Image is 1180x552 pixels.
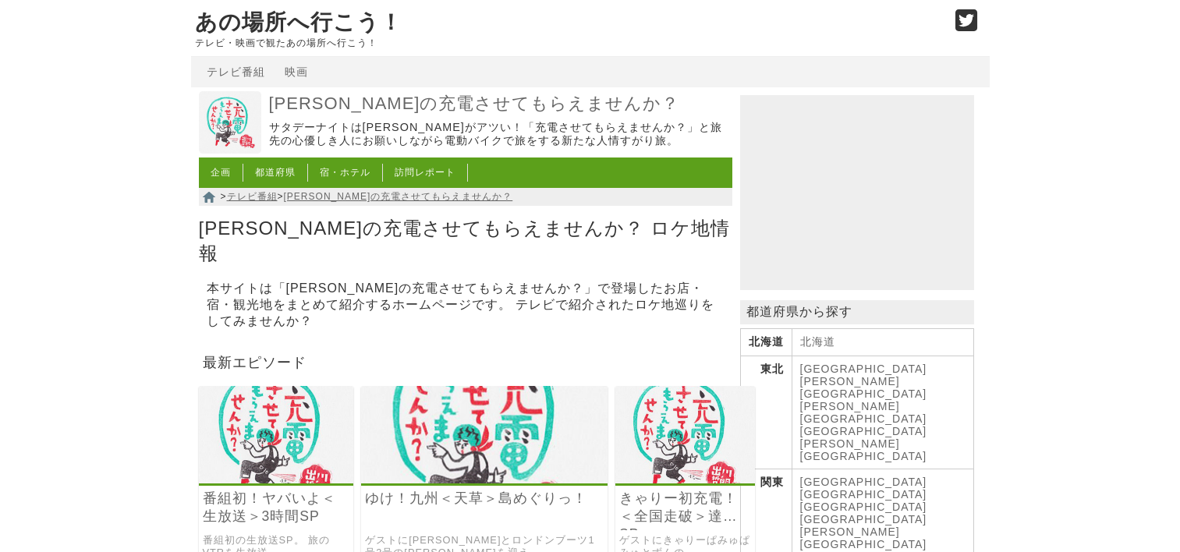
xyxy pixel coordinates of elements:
[800,437,927,462] a: [PERSON_NAME][GEOGRAPHIC_DATA]
[285,65,308,78] a: 映画
[800,375,927,400] a: [PERSON_NAME][GEOGRAPHIC_DATA]
[619,490,751,525] a: きゃりー初充電！＜全国走破＞達成SP
[740,356,792,469] th: 東北
[199,472,354,486] a: 出川哲朗の充電させてもらえませんか？ ワォ！”生放送”で一緒に充電みてねSPだッ！温泉天国”日田街道”をパワスポ宇戸の庄から131㌔！ですが…初の生放送に哲朗もドキドキでヤバいよ²SP
[800,513,927,525] a: [GEOGRAPHIC_DATA]
[740,300,974,324] p: 都道府県から探す
[199,349,732,374] h2: 最新エピソード
[227,191,278,202] a: テレビ番組
[199,91,261,154] img: 出川哲朗の充電させてもらえませんか？
[365,490,604,508] a: ゆけ！九州＜天草＞島めぐりっ！
[955,19,978,32] a: Twitter (@go_thesights)
[395,167,455,178] a: 訪問レポート
[800,363,927,375] a: [GEOGRAPHIC_DATA]
[800,501,927,513] a: [GEOGRAPHIC_DATA]
[361,386,608,483] img: icon-320px.png
[800,335,835,348] a: 北海道
[615,472,755,486] a: 出川哲朗の充電させてもらえませんか？ ついに宮城県で全国制覇！絶景の紅葉街道”金色の鳴子峡”から”日本三景松島”までズズーっと108㌔！きゃりーぱみゅぱみゅが初登場で飯尾も絶好調！ヤバいよ²SP
[211,167,231,178] a: 企画
[800,476,927,488] a: [GEOGRAPHIC_DATA]
[199,188,732,206] nav: > >
[740,329,792,356] th: 北海道
[284,191,513,202] a: [PERSON_NAME]の充電させてもらえませんか？
[207,277,725,334] p: 本サイトは「[PERSON_NAME]の充電させてもらえませんか？」で登場したお店・宿・観光地をまとめて紹介するホームページです。 テレビで紹介されたロケ地巡りをしてみませんか？
[199,212,732,268] h1: [PERSON_NAME]の充電させてもらえませんか？ ロケ地情報
[269,121,728,148] p: サタデーナイトは[PERSON_NAME]がアツい！「充電させてもらえませんか？」と旅先の心優しき人にお願いしながら電動バイクで旅をする新たな人情すがり旅。
[269,93,728,115] a: [PERSON_NAME]の充電させてもらえませんか？
[800,525,927,550] a: [PERSON_NAME][GEOGRAPHIC_DATA]
[199,386,354,483] img: icon-320px.png
[255,167,296,178] a: 都道府県
[320,167,370,178] a: 宿・ホテル
[361,472,608,486] a: 出川哲朗の充電させてもらえませんか？ ルンルンッ天草”島めぐり”！富岡城から絶景夕日パワスポ目指して114㌔！絶品グルメだらけなんですが千秋もロンブー亮も腹ペコでヤバいよ²SP
[800,400,927,425] a: [PERSON_NAME][GEOGRAPHIC_DATA]
[207,65,265,78] a: テレビ番組
[615,386,755,483] img: icon-320px.png
[195,10,402,34] a: あの場所へ行こう！
[203,490,350,525] a: 番組初！ヤバいよ＜生放送＞3時間SP
[800,488,927,501] a: [GEOGRAPHIC_DATA]
[195,37,939,48] p: テレビ・映画で観たあの場所へ行こう！
[199,143,261,156] a: 出川哲朗の充電させてもらえませんか？
[740,95,974,290] iframe: Advertisement
[800,425,927,437] a: [GEOGRAPHIC_DATA]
